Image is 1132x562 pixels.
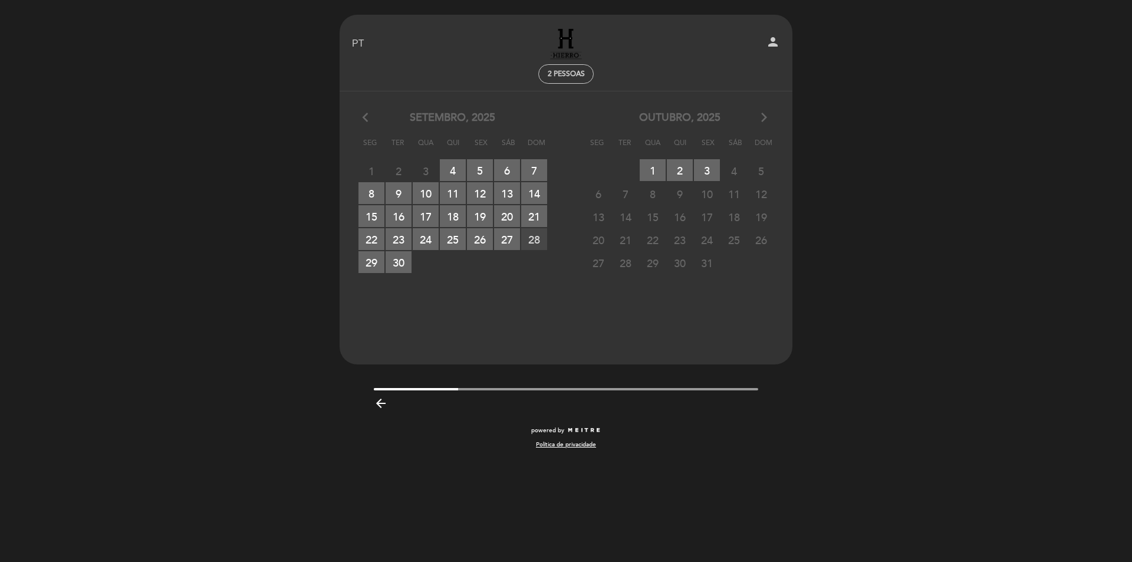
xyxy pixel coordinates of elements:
i: arrow_forward_ios [759,110,769,126]
span: 27 [494,228,520,250]
span: 13 [494,182,520,204]
a: Hierro [GEOGRAPHIC_DATA] [492,28,640,60]
span: 7 [521,159,547,181]
span: 11 [440,182,466,204]
span: 3 [694,159,720,181]
span: 1 [358,160,384,182]
span: 13 [585,206,611,228]
span: powered by [531,426,564,435]
span: 17 [694,206,720,228]
img: MEITRE [567,428,601,433]
span: 21 [521,205,547,227]
span: outubro, 2025 [639,110,720,126]
span: 15 [358,205,384,227]
span: 18 [440,205,466,227]
span: Qui [669,137,692,159]
i: person [766,35,780,49]
span: Sáb [497,137,521,159]
span: 21 [613,229,639,251]
span: 28 [521,228,547,250]
span: 26 [748,229,774,251]
span: 24 [413,228,439,250]
span: Dom [752,137,775,159]
span: 26 [467,228,493,250]
span: 18 [721,206,747,228]
span: Seg [358,137,382,159]
span: Ter [613,137,637,159]
span: 5 [467,159,493,181]
span: Sex [469,137,493,159]
span: 25 [721,229,747,251]
span: 20 [585,229,611,251]
span: 14 [521,182,547,204]
span: 16 [386,205,412,227]
span: 25 [440,228,466,250]
a: Política de privacidade [536,441,596,449]
span: Ter [386,137,410,159]
span: 8 [640,183,666,205]
span: 20 [494,205,520,227]
span: 12 [748,183,774,205]
i: arrow_back_ios [363,110,373,126]
span: 28 [613,252,639,274]
span: 31 [694,252,720,274]
span: 4 [440,159,466,181]
span: 4 [721,160,747,182]
span: Qua [641,137,664,159]
span: 24 [694,229,720,251]
span: Sex [696,137,720,159]
span: 16 [667,206,693,228]
span: 2 [386,160,412,182]
span: 12 [467,182,493,204]
span: 27 [585,252,611,274]
span: 1 [640,159,666,181]
span: 23 [386,228,412,250]
span: 9 [667,183,693,205]
span: 9 [386,182,412,204]
span: 10 [694,183,720,205]
span: 2 pessoas [548,70,585,78]
span: 11 [721,183,747,205]
span: 10 [413,182,439,204]
span: 6 [585,183,611,205]
button: person [766,35,780,53]
span: 3 [413,160,439,182]
span: 29 [358,251,384,273]
span: 5 [748,160,774,182]
span: 23 [667,229,693,251]
span: 30 [667,252,693,274]
span: 6 [494,159,520,181]
span: Qua [414,137,437,159]
span: 7 [613,183,639,205]
span: 19 [748,206,774,228]
i: arrow_backward [374,396,388,410]
span: Seg [585,137,609,159]
span: 17 [413,205,439,227]
span: 2 [667,159,693,181]
span: Qui [442,137,465,159]
span: 22 [358,228,384,250]
span: 29 [640,252,666,274]
span: 22 [640,229,666,251]
span: Sáb [724,137,748,159]
span: 14 [613,206,639,228]
span: Dom [525,137,548,159]
span: 30 [386,251,412,273]
span: 15 [640,206,666,228]
span: 8 [358,182,384,204]
span: 19 [467,205,493,227]
a: powered by [531,426,601,435]
span: setembro, 2025 [410,110,495,126]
